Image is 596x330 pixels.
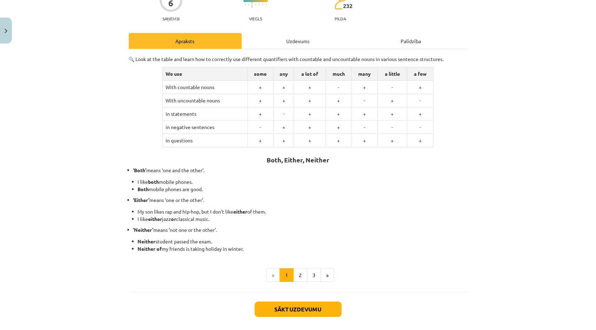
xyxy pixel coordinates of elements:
td: a few [407,67,434,81]
td: many [351,67,378,81]
td: + [326,121,351,134]
td: + [274,121,294,134]
td: With uncountable nouns [163,94,248,107]
strong: Neither of [138,245,162,252]
td: - [326,81,351,94]
strong: ‘Both’ [133,167,147,173]
td: + [326,134,351,147]
p: means ‘not one or the other’. [133,226,468,234]
td: + [274,94,294,107]
td: + [247,81,274,94]
td: - [247,121,274,134]
td: + [294,81,326,94]
td: + [377,134,407,147]
li: mobile phones are good. [138,186,468,193]
td: + [274,134,294,147]
td: + [274,81,294,94]
li: I like mobile phones. [138,178,468,186]
td: + [407,81,434,94]
p: pilda [335,16,346,21]
td: + [294,134,326,147]
li: student passed the exam. [138,238,468,245]
button: 1 [280,268,294,282]
td: in statements [163,107,248,121]
td: in questions [163,134,248,147]
td: + [247,94,274,107]
td: + [377,107,407,121]
p: means ‘one or the other’. [133,196,468,204]
img: icon-short-line-57e1e144782c952c97e751825c79c345078a6d821885a25fce030b3d8c18986b.svg [255,4,256,6]
td: - [407,121,434,134]
li: my friends is taking holiday in winter. [138,245,468,252]
p: Saņemsi [160,16,182,21]
td: - [377,121,407,134]
strong: either [148,216,162,222]
nav: Page navigation example [129,268,468,282]
td: + [326,107,351,121]
td: - [274,107,294,121]
button: 2 [293,268,307,282]
strong: both [148,179,159,185]
img: icon-short-line-57e1e144782c952c97e751825c79c345078a6d821885a25fce030b3d8c18986b.svg [266,4,267,6]
td: + [294,94,326,107]
td: - [407,94,434,107]
td: a lot of [294,67,326,81]
strong: ‘Either’ [133,197,150,203]
p: 🔍 Look at the table and learn how to correctly use different quantifiers with countable and uncou... [129,55,468,63]
span: 232 [343,3,353,9]
p: means ‘one and the other’. [133,167,468,174]
td: - [351,121,378,134]
strong: ‘Neither’ [133,227,154,233]
td: With countable nouns [163,81,248,94]
td: + [326,94,351,107]
img: icon-close-lesson-0947bae3869378f0d4975bcd49f059093ad1ed9edebbc8119c70593378902aed.svg [5,29,7,33]
button: » [321,268,334,282]
strong: Both, Either, Neither [267,156,329,164]
td: + [377,94,407,107]
td: some [247,67,274,81]
div: Uzdevums [242,33,355,49]
img: icon-short-line-57e1e144782c952c97e751825c79c345078a6d821885a25fce030b3d8c18986b.svg [262,4,263,6]
td: + [351,134,378,147]
td: much [326,67,351,81]
div: Palīdzība [355,33,468,49]
strong: or [171,216,176,222]
td: - [377,81,407,94]
div: Apraksts [129,33,242,49]
button: Sākt uzdevumu [255,302,342,317]
td: + [407,107,434,121]
strong: either [234,208,248,215]
td: + [247,107,274,121]
td: + [407,134,434,147]
strong: Neither [138,238,156,244]
li: My son likes rap and hip-hop, but I don’t like of them. [138,208,468,215]
li: I like jazz classical music. [138,215,468,223]
td: + [294,121,326,134]
td: + [351,107,378,121]
td: We use [163,67,248,81]
img: icon-short-line-57e1e144782c952c97e751825c79c345078a6d821885a25fce030b3d8c18986b.svg [259,4,260,6]
td: + [294,107,326,121]
button: 3 [307,268,321,282]
td: a little [377,67,407,81]
td: - [351,94,378,107]
strong: Both [138,186,149,192]
td: in negative sentences [163,121,248,134]
td: any [274,67,294,81]
td: + [247,134,274,147]
p: Viegls [249,16,262,21]
td: + [351,81,378,94]
img: icon-short-line-57e1e144782c952c97e751825c79c345078a6d821885a25fce030b3d8c18986b.svg [248,4,249,6]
